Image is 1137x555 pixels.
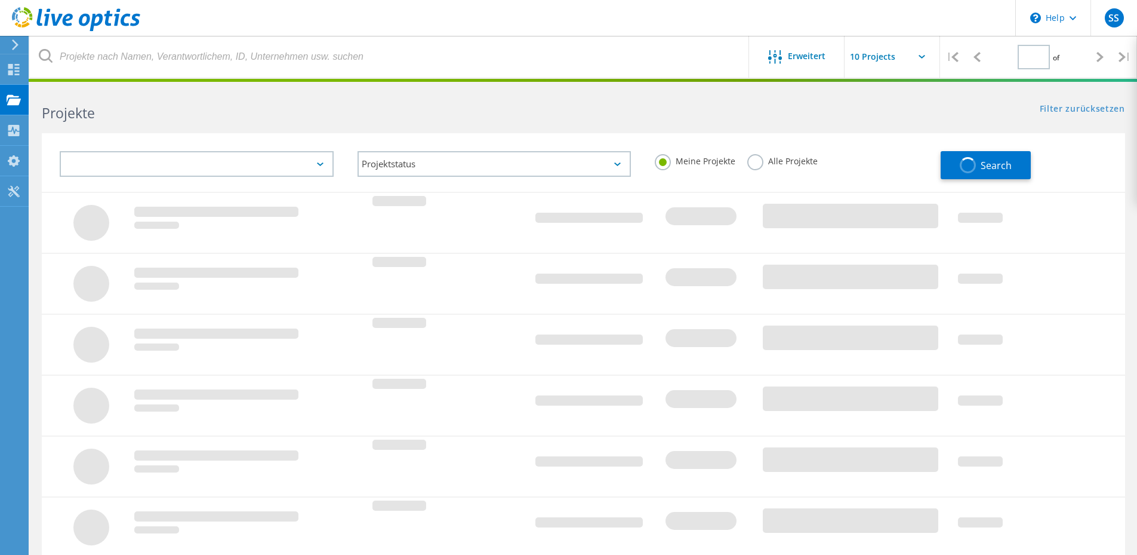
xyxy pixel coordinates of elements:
div: | [1113,36,1137,78]
div: Projektstatus [358,151,631,177]
b: Projekte [42,103,95,122]
span: Search [981,159,1012,172]
a: Live Optics Dashboard [12,25,140,33]
span: Erweitert [788,52,825,60]
a: Filter zurücksetzen [1040,105,1125,115]
div: | [940,36,965,78]
svg: \n [1030,13,1041,23]
button: Search [941,151,1031,179]
input: Projekte nach Namen, Verantwortlichem, ID, Unternehmen usw. suchen [30,36,750,78]
label: Alle Projekte [747,154,818,165]
span: of [1053,53,1059,63]
label: Meine Projekte [655,154,735,165]
span: SS [1108,13,1119,23]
